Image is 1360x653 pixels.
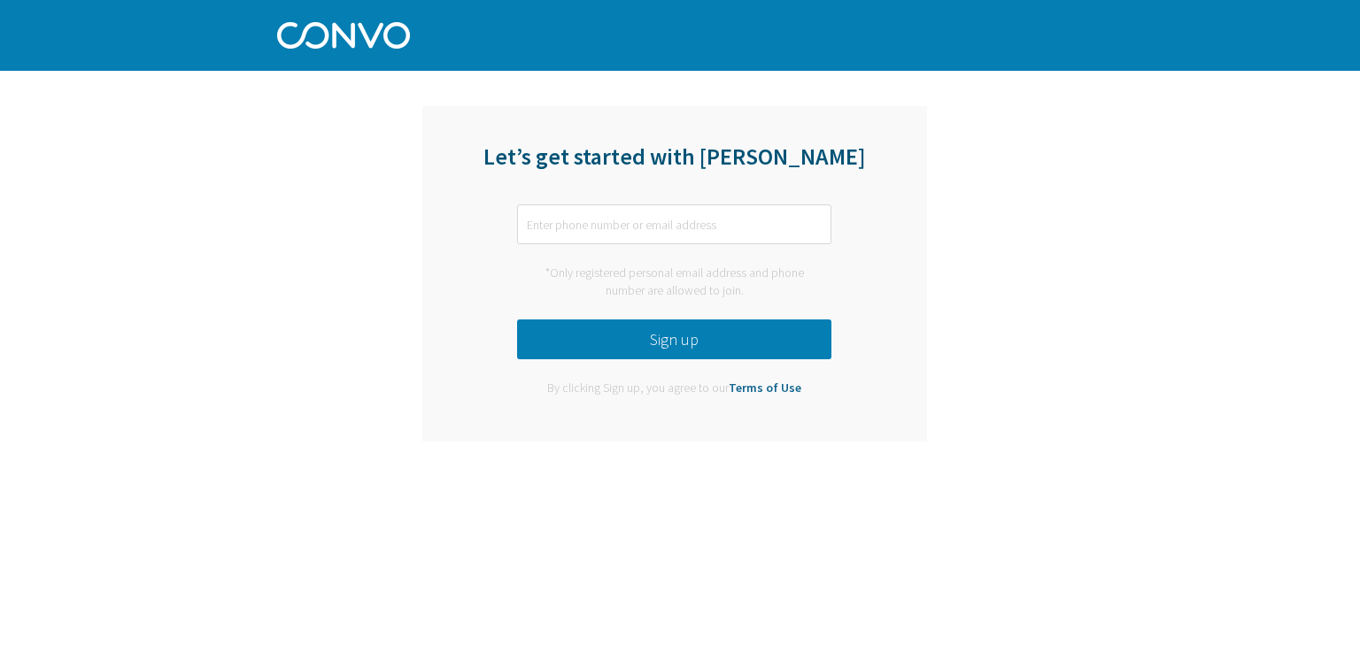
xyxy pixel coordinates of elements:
a: Terms of Use [729,380,801,396]
div: Let’s get started with [PERSON_NAME] [422,142,927,193]
div: By clicking Sign up, you agree to our [534,380,815,397]
img: Convo Logo [277,18,410,49]
input: Enter phone number or email address [517,204,831,244]
div: *Only registered personal email address and phone number are allowed to join. [517,265,831,299]
button: Sign up [517,319,831,359]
